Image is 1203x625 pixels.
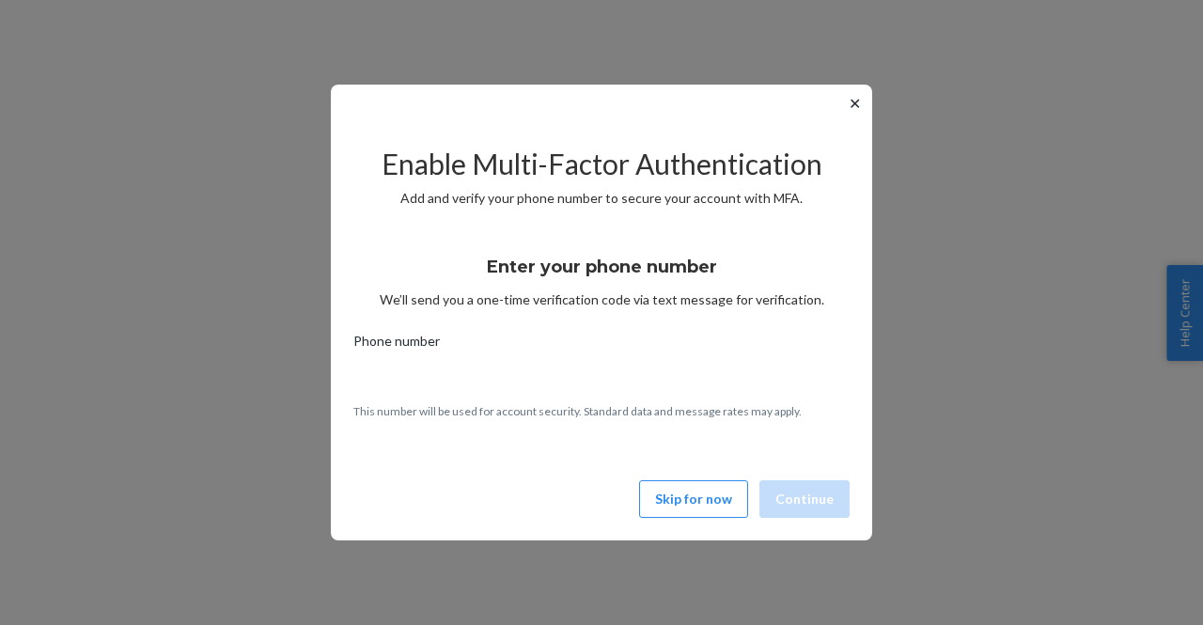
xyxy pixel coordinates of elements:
p: This number will be used for account security. Standard data and message rates may apply. [353,403,850,419]
button: ✕ [845,92,865,115]
button: Skip for now [639,480,748,518]
h3: Enter your phone number [487,255,717,279]
button: Continue [759,480,850,518]
span: Phone number [353,332,440,358]
h2: Enable Multi-Factor Authentication [353,148,850,180]
div: We’ll send you a one-time verification code via text message for verification. [353,240,850,309]
p: Add and verify your phone number to secure your account with MFA. [353,189,850,208]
